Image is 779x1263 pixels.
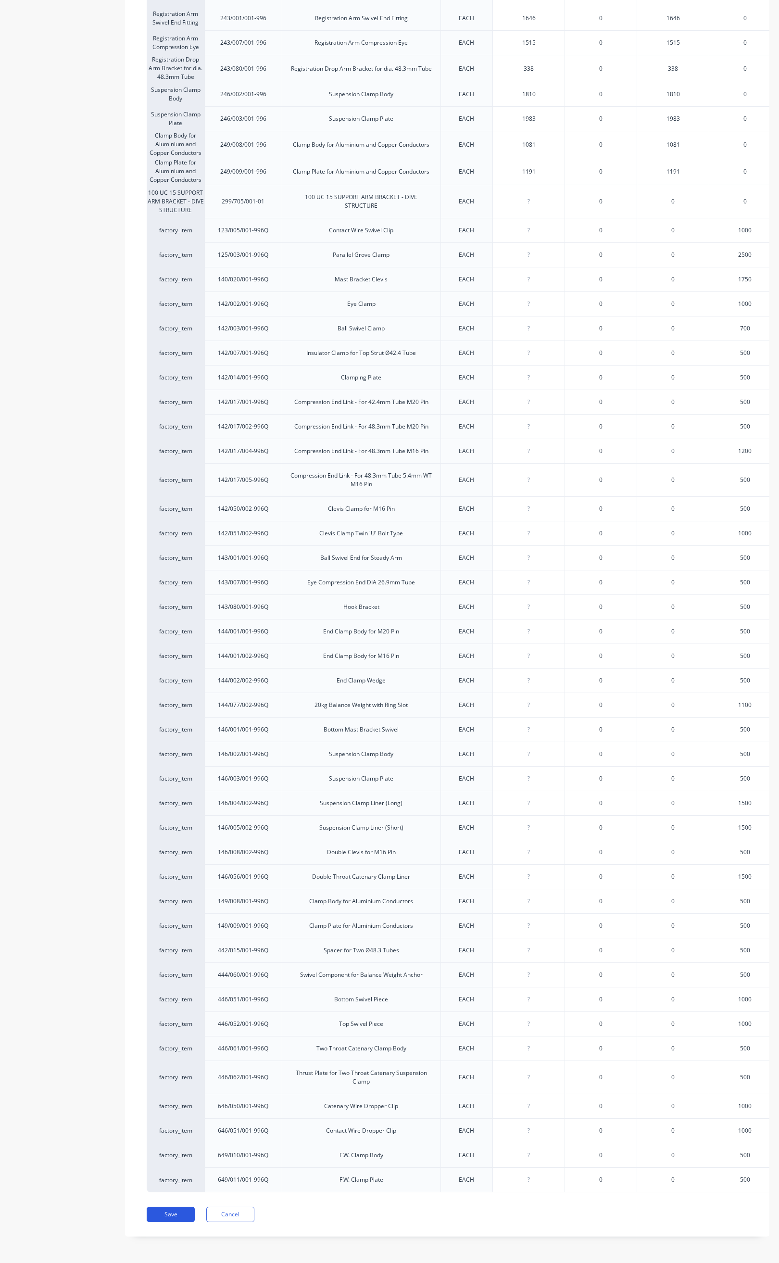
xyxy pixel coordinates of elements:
div: Clevis Clamp Twin 'U' Bolt Type [319,529,403,538]
div: 142/014/001-996Q [218,373,268,382]
div: 0 [637,316,709,341]
span: 0 [599,554,603,562]
span: 0 [599,529,603,538]
div: factory_item [147,365,204,390]
div: EACH [459,373,474,382]
div: ? [493,316,565,341]
div: 0 [637,717,709,742]
span: 1100 [738,701,752,709]
div: 246/002/001-996 [220,90,266,99]
div: EACH [459,226,474,235]
div: Registration Arm Compression Eye [147,30,204,55]
div: factory_item [147,341,204,365]
div: 140/020/001-996Q [218,275,268,284]
div: 146/056/001-996Q [218,872,268,881]
span: 500 [740,676,750,685]
span: 0 [599,167,603,176]
div: 0 [637,570,709,594]
div: ? [493,865,565,889]
div: ? [493,468,565,492]
span: 0 [743,167,747,176]
div: Clamp Plate for Aluminium and Copper Conductors [293,167,429,176]
div: EACH [459,197,474,206]
div: factory_item [147,913,204,938]
span: 700 [740,324,750,333]
div: ? [493,292,565,316]
div: 0 [637,840,709,864]
div: 1983 [637,106,709,131]
span: 0 [599,897,603,906]
div: 0 [637,341,709,365]
div: Clamping Plate [341,373,381,382]
div: factory_item [147,414,204,439]
div: 146/005/002-996Q [218,823,268,832]
div: Suspension Clamp Plate [147,106,204,131]
div: ? [493,889,565,913]
span: 500 [740,922,750,930]
div: 1081 [493,133,565,157]
div: ? [493,718,565,742]
div: 249/009/001-996 [220,167,266,176]
div: 0 [637,913,709,938]
div: 144/001/002-996Q [218,652,268,660]
div: factory_item [147,864,204,889]
div: ? [493,341,565,365]
div: 100 UC 15 SUPPORT ARM BRACKET - DIVE STRUCTURE [147,185,204,218]
div: EACH [459,14,474,23]
div: End Clamp Body for M16 Pin [323,652,399,660]
div: 144/001/001-996Q [218,627,268,636]
span: 0 [599,750,603,758]
div: factory_item [147,938,204,962]
div: Suspension Clamp Liner (Long) [320,799,402,808]
span: 0 [743,114,747,123]
div: EACH [459,823,474,832]
div: EACH [459,64,474,73]
div: factory_item [147,791,204,815]
div: EACH [459,848,474,857]
div: 144/077/002-996Q [218,701,268,709]
span: 0 [599,90,603,99]
div: Registration Arm Compression Eye [314,38,408,47]
span: 0 [599,251,603,259]
button: Save [147,1207,195,1222]
div: 142/002/001-996Q [218,300,268,308]
div: 243/007/001-996 [220,38,266,47]
div: 146/001/001-996Q [218,725,268,734]
div: 142/017/005-996Q [218,476,268,484]
div: Suspension Clamp Plate [329,114,393,123]
div: Clamp Body for Aluminium and Copper Conductors [147,131,204,158]
span: 500 [740,422,750,431]
div: 0 [637,439,709,463]
div: 146/004/002-996Q [218,799,268,808]
div: factory_item [147,545,204,570]
div: 0 [637,644,709,668]
div: 1646 [637,6,709,30]
div: Compression End Link - For 48.3mm Tube M16 Pin [294,447,428,455]
span: 0 [599,505,603,513]
div: End Clamp Body for M20 Pin [323,627,399,636]
div: Clamp Plate for Aluminium and Copper Conductors [147,158,204,185]
span: 500 [740,750,750,758]
span: 500 [740,627,750,636]
div: Clamp Body for Aluminium and Copper Conductors [293,140,429,149]
div: 299/705/001-01 [222,197,264,206]
span: 0 [599,701,603,709]
div: factory_item [147,717,204,742]
div: 0 [637,291,709,316]
div: EACH [459,554,474,562]
div: ? [493,415,565,439]
div: ? [493,546,565,570]
div: EACH [459,476,474,484]
div: EACH [459,872,474,881]
div: 144/002/002-996Q [218,676,268,685]
div: Compression End Link - For 48.3mm Tube M20 Pin [294,422,428,431]
div: 0 [637,766,709,791]
span: 0 [599,422,603,431]
span: 0 [599,725,603,734]
div: EACH [459,529,474,538]
div: ? [493,742,565,766]
span: 1750 [738,275,752,284]
span: 0 [599,848,603,857]
div: EACH [459,90,474,99]
span: 0 [599,578,603,587]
